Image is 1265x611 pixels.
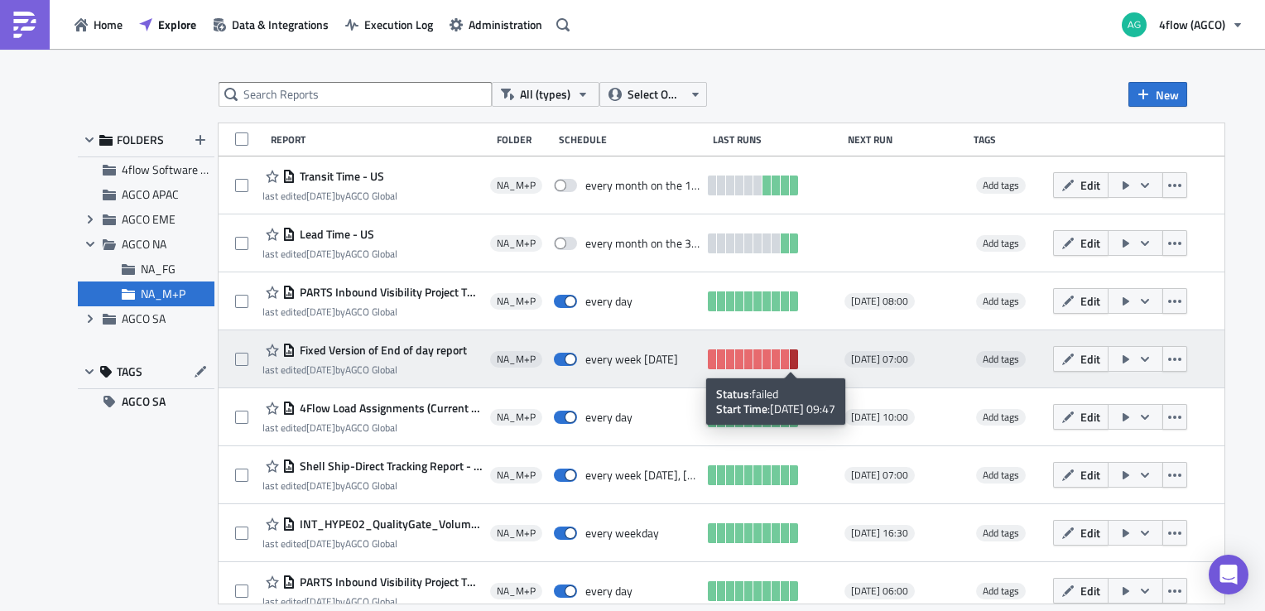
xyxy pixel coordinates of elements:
span: NA_M+P [497,295,536,308]
span: AGCO SA [122,389,166,414]
span: Edit [1080,524,1100,541]
span: New [1156,86,1179,103]
span: Add tags [983,583,1019,599]
span: All (types) [520,85,570,103]
span: Add tags [976,293,1026,310]
div: Last Runs [713,133,839,146]
span: Execution Log [364,16,433,33]
div: Next Run [848,133,965,146]
span: Edit [1080,466,1100,484]
span: Explore [158,16,196,33]
button: Execution Log [337,12,441,37]
span: NA_M+P [497,411,536,424]
button: Edit [1053,520,1109,546]
div: every weekday [585,526,659,541]
strong: Status [716,385,749,402]
button: Edit [1053,462,1109,488]
span: NA_M+P [497,527,536,540]
button: 4flow (AGCO) [1112,7,1253,43]
span: 4flow Software KAM [122,161,224,178]
span: Add tags [976,525,1026,541]
div: last edited by AGCO Global [262,537,482,550]
button: AGCO SA [78,389,214,414]
div: : [DATE] 09:47 [716,402,835,416]
span: Transit Time - US [296,169,384,184]
span: Add tags [976,583,1026,599]
button: Edit [1053,230,1109,256]
span: Add tags [983,293,1019,309]
div: last edited by AGCO Global [262,363,467,376]
span: Edit [1080,350,1100,368]
span: 4Flow Load Assignments (Current Day Pickup) [296,401,482,416]
button: Explore [131,12,204,37]
div: last edited by AGCO Global [262,479,482,492]
button: Data & Integrations [204,12,337,37]
button: Select Owner [599,82,707,107]
button: Edit [1053,404,1109,430]
span: NA_FG [141,260,176,277]
time: 2025-05-28T19:15:32Z [306,536,335,551]
span: NA_M+P [497,237,536,250]
div: every month on the 1st [585,178,700,193]
time: 2025-07-10T11:36:59Z [306,594,335,609]
time: 2025-05-28T19:09:31Z [306,362,335,378]
div: every week on Thursday, Friday [585,468,700,483]
span: TAGS [117,364,142,379]
span: INT_HYPE02_QualityGate_VolumeCheck_LTLloads_15:30 ET [296,517,482,532]
img: PushMetrics [12,12,38,38]
div: every day [585,584,632,599]
span: [DATE] 08:00 [851,295,908,308]
div: last edited by AGCO Global [262,190,397,202]
div: every day [585,294,632,309]
span: AGCO EME [122,210,176,228]
div: last edited by AGCO Global [262,305,482,318]
span: Add tags [983,351,1019,367]
img: Avatar [1120,11,1148,39]
span: Add tags [976,351,1026,368]
span: Home [94,16,123,33]
span: Add tags [983,525,1019,541]
span: Add tags [976,235,1026,252]
span: Data & Integrations [232,16,329,33]
div: Open Intercom Messenger [1209,555,1248,594]
span: AGCO NA [122,235,166,253]
span: Edit [1080,292,1100,310]
div: every week on Wednesday [585,352,678,367]
div: Report [271,133,488,146]
span: Fixed Version of End of day report [296,343,467,358]
span: 4flow (AGCO) [1159,16,1225,33]
span: Add tags [983,177,1019,193]
div: last edited by AGCO Global [262,595,482,608]
a: Administration [441,12,551,37]
div: Folder [497,133,551,146]
time: 2025-08-08T18:32:16Z [306,188,335,204]
button: Edit [1053,346,1109,372]
span: Add tags [976,467,1026,484]
button: New [1128,82,1187,107]
span: Add tags [983,235,1019,251]
span: NA_M+P [497,585,536,598]
span: FOLDERS [117,132,164,147]
span: Shell Ship-Direct Tracking Report - Thursday [296,459,482,474]
span: NA_M+P [497,469,536,482]
div: : failed [716,387,835,402]
span: PARTS Inbound Visibility Project TMS Data [296,575,482,589]
time: 2025-05-30T19:18:06Z [306,420,335,435]
div: every day [585,410,632,425]
div: Schedule [559,133,704,146]
span: Add tags [983,467,1019,483]
span: [DATE] 16:30 [851,527,908,540]
span: [DATE] 06:00 [851,585,908,598]
div: every month on the 31st [585,236,700,251]
span: Add tags [976,177,1026,194]
span: Edit [1080,582,1100,599]
time: 2025-07-24T18:14:58Z [306,304,335,320]
button: All (types) [492,82,599,107]
span: Lead Time - US [296,227,374,242]
span: [DATE] 10:00 [851,411,908,424]
div: Tags [974,133,1046,146]
button: Edit [1053,288,1109,314]
span: Add tags [976,409,1026,426]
